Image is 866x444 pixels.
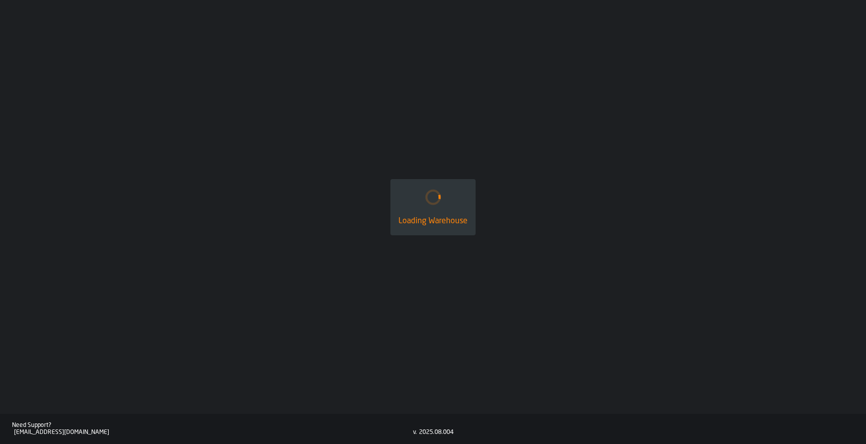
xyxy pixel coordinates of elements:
[419,429,454,436] div: 2025.08.004
[413,429,417,436] div: v.
[12,422,413,429] div: Need Support?
[398,215,468,227] div: Loading Warehouse
[14,429,413,436] div: [EMAIL_ADDRESS][DOMAIN_NAME]
[12,422,413,436] a: Need Support?[EMAIL_ADDRESS][DOMAIN_NAME]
